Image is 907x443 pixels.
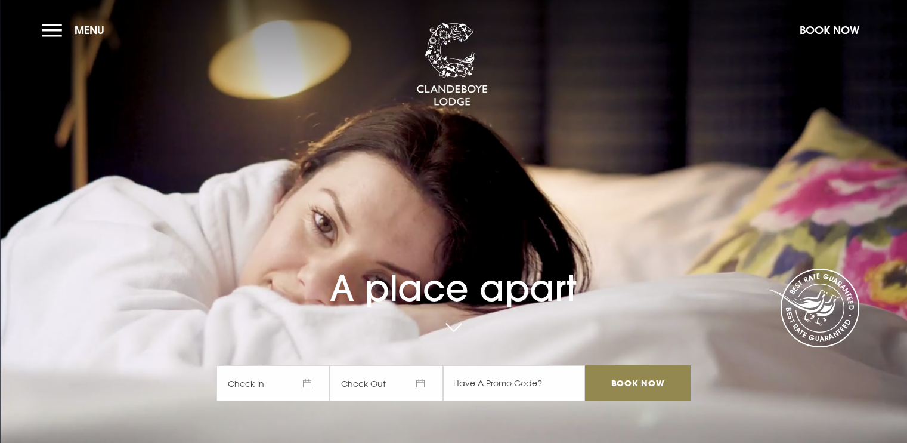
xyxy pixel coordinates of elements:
[416,23,488,107] img: Clandeboye Lodge
[585,365,690,401] input: Book Now
[75,23,104,37] span: Menu
[443,365,585,401] input: Have A Promo Code?
[42,17,110,43] button: Menu
[330,365,443,401] span: Check Out
[794,17,865,43] button: Book Now
[216,365,330,401] span: Check In
[216,239,690,309] h1: A place apart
